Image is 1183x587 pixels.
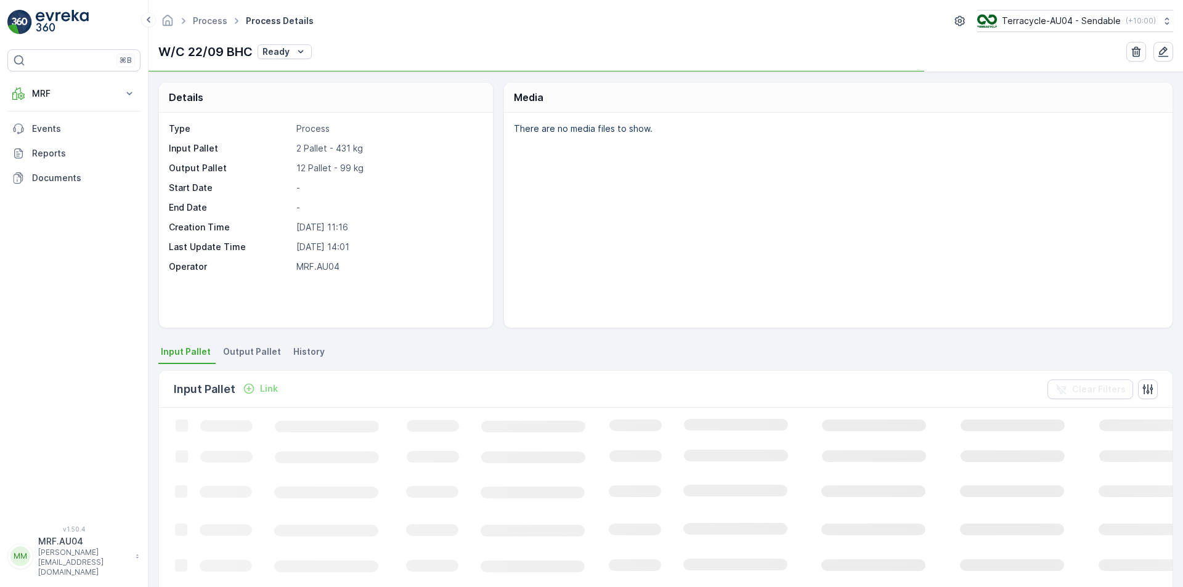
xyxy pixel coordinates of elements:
[38,535,129,548] p: MRF.AU04
[260,383,278,395] p: Link
[223,346,281,358] span: Output Pallet
[169,90,203,105] p: Details
[161,18,174,29] a: Homepage
[32,172,136,184] p: Documents
[1126,16,1156,26] p: ( +10:00 )
[32,87,116,100] p: MRF
[169,182,291,194] p: Start Date
[158,43,253,61] p: W/C 22/09 BHC
[977,14,997,28] img: terracycle_logo.png
[296,261,480,273] p: MRF.AU04
[169,123,291,135] p: Type
[258,44,312,59] button: Ready
[7,10,32,34] img: logo
[296,221,480,233] p: [DATE] 11:16
[1072,383,1126,395] p: Clear Filters
[296,142,480,155] p: 2 Pallet - 431 kg
[296,182,480,194] p: -
[7,166,140,190] a: Documents
[296,123,480,135] p: Process
[7,116,140,141] a: Events
[32,147,136,160] p: Reports
[238,381,283,396] button: Link
[169,142,291,155] p: Input Pallet
[293,346,325,358] span: History
[193,15,227,26] a: Process
[514,90,543,105] p: Media
[296,162,480,174] p: 12 Pallet - 99 kg
[1002,15,1121,27] p: Terracycle-AU04 - Sendable
[7,81,140,106] button: MRF
[514,123,1160,135] p: There are no media files to show.
[169,162,291,174] p: Output Pallet
[7,141,140,166] a: Reports
[169,261,291,273] p: Operator
[120,55,132,65] p: ⌘B
[977,10,1173,32] button: Terracycle-AU04 - Sendable(+10:00)
[169,221,291,233] p: Creation Time
[161,346,211,358] span: Input Pallet
[10,546,30,566] div: MM
[174,381,235,398] p: Input Pallet
[38,548,129,577] p: [PERSON_NAME][EMAIL_ADDRESS][DOMAIN_NAME]
[296,241,480,253] p: [DATE] 14:01
[7,525,140,533] span: v 1.50.4
[169,201,291,214] p: End Date
[243,15,316,27] span: Process Details
[36,10,89,34] img: logo_light-DOdMpM7g.png
[262,46,290,58] p: Ready
[296,201,480,214] p: -
[32,123,136,135] p: Events
[1047,379,1133,399] button: Clear Filters
[169,241,291,253] p: Last Update Time
[7,535,140,577] button: MMMRF.AU04[PERSON_NAME][EMAIL_ADDRESS][DOMAIN_NAME]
